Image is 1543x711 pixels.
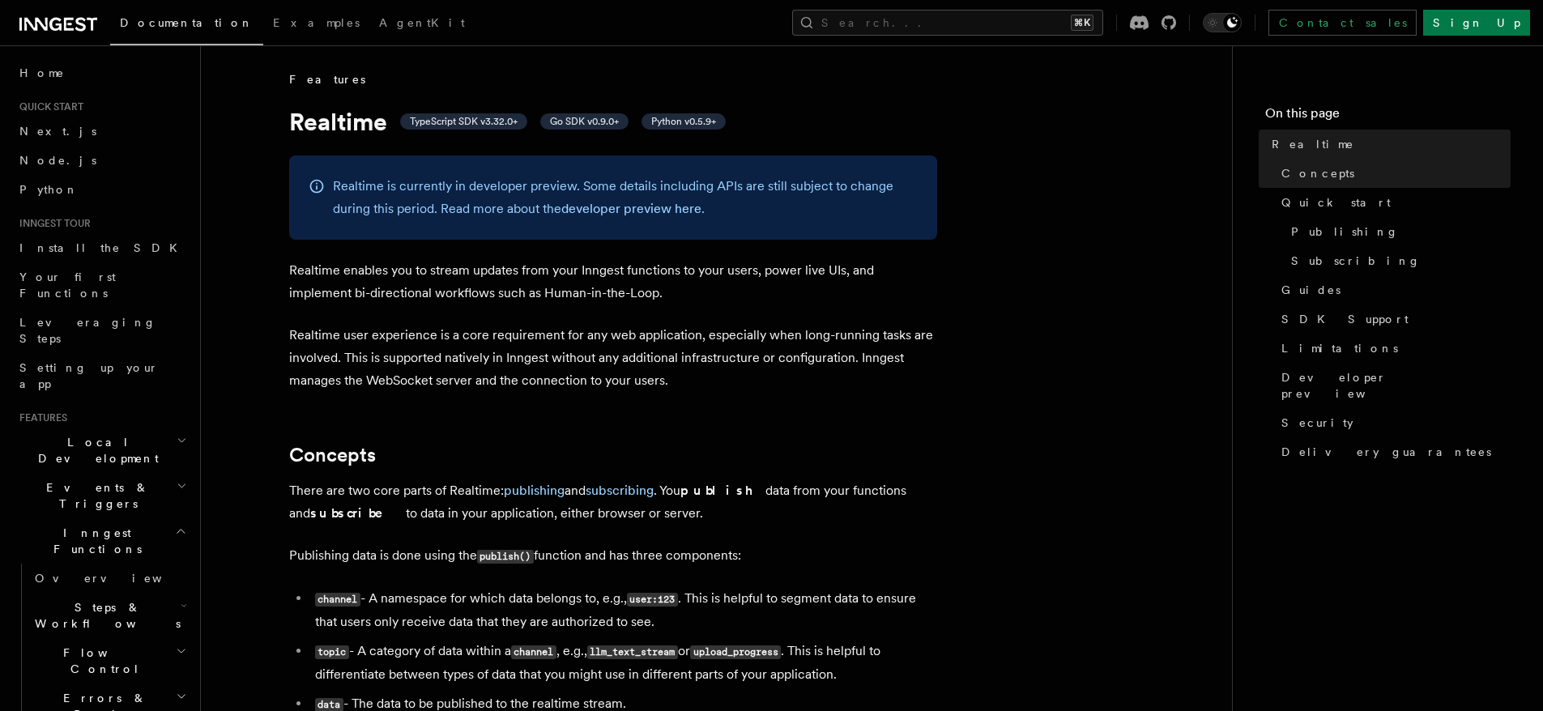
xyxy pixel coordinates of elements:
[289,324,937,392] p: Realtime user experience is a core requirement for any web application, especially when long-runn...
[587,645,678,659] code: llm_text_stream
[369,5,475,44] a: AgentKit
[1265,104,1511,130] h4: On this page
[1291,253,1421,269] span: Subscribing
[28,638,190,683] button: Flow Control
[13,117,190,146] a: Next.js
[1265,130,1511,159] a: Realtime
[333,175,918,220] p: Realtime is currently in developer preview. Some details including APIs are still subject to chan...
[13,175,190,204] a: Python
[561,201,701,216] a: developer preview here
[1281,311,1409,327] span: SDK Support
[289,444,376,466] a: Concepts
[13,353,190,398] a: Setting up your app
[1275,159,1511,188] a: Concepts
[651,115,716,128] span: Python v0.5.9+
[28,593,190,638] button: Steps & Workflows
[1281,369,1511,402] span: Developer preview
[13,434,177,466] span: Local Development
[19,316,156,345] span: Leveraging Steps
[1275,304,1511,334] a: SDK Support
[13,58,190,87] a: Home
[273,16,360,29] span: Examples
[1275,188,1511,217] a: Quick start
[289,544,937,568] p: Publishing data is done using the function and has three components:
[586,483,654,498] a: subscribing
[19,183,79,196] span: Python
[35,572,202,585] span: Overview
[315,593,360,607] code: channel
[13,525,175,557] span: Inngest Functions
[315,645,349,659] code: topic
[289,259,937,304] p: Realtime enables you to stream updates from your Inngest functions to your users, power live UIs,...
[289,71,365,87] span: Features
[310,640,937,686] li: - A category of data within a , e.g., or . This is helpful to differentiate between types of data...
[627,593,678,607] code: user:123
[1423,10,1530,36] a: Sign Up
[13,473,190,518] button: Events & Triggers
[1272,136,1354,152] span: Realtime
[410,115,518,128] span: TypeScript SDK v3.32.0+
[110,5,263,45] a: Documentation
[28,645,176,677] span: Flow Control
[13,308,190,353] a: Leveraging Steps
[19,241,187,254] span: Install the SDK
[310,587,937,633] li: - A namespace for which data belongs to, e.g., . This is helpful to segment data to ensure that u...
[511,645,556,659] code: channel
[19,154,96,167] span: Node.js
[263,5,369,44] a: Examples
[792,10,1103,36] button: Search...⌘K
[1275,334,1511,363] a: Limitations
[13,262,190,308] a: Your first Functions
[477,550,534,564] code: publish()
[13,233,190,262] a: Install the SDK
[1291,224,1399,240] span: Publishing
[1275,408,1511,437] a: Security
[1281,340,1398,356] span: Limitations
[310,505,406,521] strong: subscribe
[1281,444,1491,460] span: Delivery guarantees
[289,479,937,525] p: There are two core parts of Realtime: and . You data from your functions and to data in your appl...
[1071,15,1093,31] kbd: ⌘K
[1281,194,1391,211] span: Quick start
[1285,217,1511,246] a: Publishing
[13,428,190,473] button: Local Development
[28,564,190,593] a: Overview
[1281,415,1353,431] span: Security
[28,599,181,632] span: Steps & Workflows
[13,146,190,175] a: Node.js
[13,411,67,424] span: Features
[13,100,83,113] span: Quick start
[13,217,91,230] span: Inngest tour
[289,107,937,136] h1: Realtime
[1275,363,1511,408] a: Developer preview
[1203,13,1242,32] button: Toggle dark mode
[1281,282,1341,298] span: Guides
[13,479,177,512] span: Events & Triggers
[1281,165,1354,181] span: Concepts
[19,65,65,81] span: Home
[690,645,781,659] code: upload_progress
[120,16,254,29] span: Documentation
[504,483,565,498] a: publishing
[19,125,96,138] span: Next.js
[19,361,159,390] span: Setting up your app
[13,518,190,564] button: Inngest Functions
[550,115,619,128] span: Go SDK v0.9.0+
[1275,275,1511,304] a: Guides
[379,16,465,29] span: AgentKit
[1285,246,1511,275] a: Subscribing
[1268,10,1417,36] a: Contact sales
[19,270,116,300] span: Your first Functions
[680,483,765,498] strong: publish
[1275,437,1511,466] a: Delivery guarantees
